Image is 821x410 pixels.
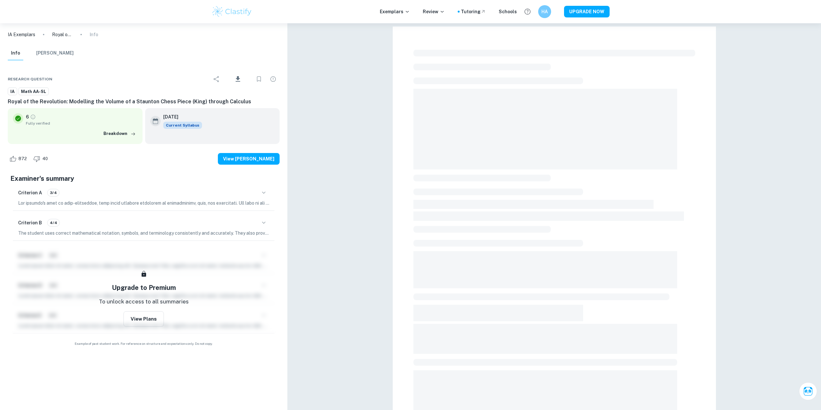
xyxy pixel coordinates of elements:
[102,129,137,138] button: Breakdown
[522,6,533,17] button: Help and Feedback
[252,73,265,86] div: Bookmark
[224,71,251,87] div: Download
[163,122,202,129] span: Current Syllabus
[564,6,610,17] button: UPGRADE NOW
[32,154,51,164] div: Dislike
[19,88,48,95] span: Math AA-SL
[39,156,51,162] span: 40
[380,8,410,15] p: Exemplars
[10,174,277,183] h5: Examiner's summary
[8,341,280,346] span: Example of past student work. For reference on structure and expectations only. Do not copy.
[211,5,252,18] img: Clastify logo
[99,298,189,306] p: To unlock access to all summaries
[163,113,197,120] h6: [DATE]
[8,154,30,164] div: Like
[18,219,42,226] h6: Criterion B
[15,156,30,162] span: 872
[30,114,36,120] a: Grade fully verified
[18,189,42,196] h6: Criterion A
[48,190,59,196] span: 3/4
[18,87,49,96] a: Math AA-SL
[36,46,74,60] button: [PERSON_NAME]
[8,88,17,95] span: IA
[499,8,517,15] a: Schools
[799,382,817,400] button: Ask Clai
[423,8,445,15] p: Review
[8,31,35,38] a: IA Exemplars
[8,76,52,82] span: Research question
[163,122,202,129] div: This exemplar is based on the current syllabus. Feel free to refer to it for inspiration/ideas wh...
[461,8,486,15] a: Tutoring
[538,5,551,18] button: HA
[218,153,280,165] button: View [PERSON_NAME]
[26,120,137,126] span: Fully verified
[8,98,280,106] h6: Royal of the Revolution: Modelling the Volume of a Staunton Chess Piece (King) through Calculus
[112,283,176,292] h5: Upgrade to Premium
[267,73,280,86] div: Report issue
[8,46,23,60] button: Info
[18,200,269,207] p: Lor ipsumdo's amet co adip-elitseddoe, temp incid utlabore etdolorem al enimadminimv, quis, nos e...
[90,31,98,38] p: Info
[48,220,59,226] span: 4/4
[541,8,549,15] h6: HA
[18,230,269,237] p: The student uses correct mathematical notation, symbols, and terminology consistently and accurat...
[123,311,164,327] button: View Plans
[26,113,29,120] p: 6
[8,87,17,96] a: IA
[52,31,73,38] p: Royal of the Revolution: Modelling the Volume of a Staunton Chess Piece (King) through Calculus
[210,73,223,86] div: Share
